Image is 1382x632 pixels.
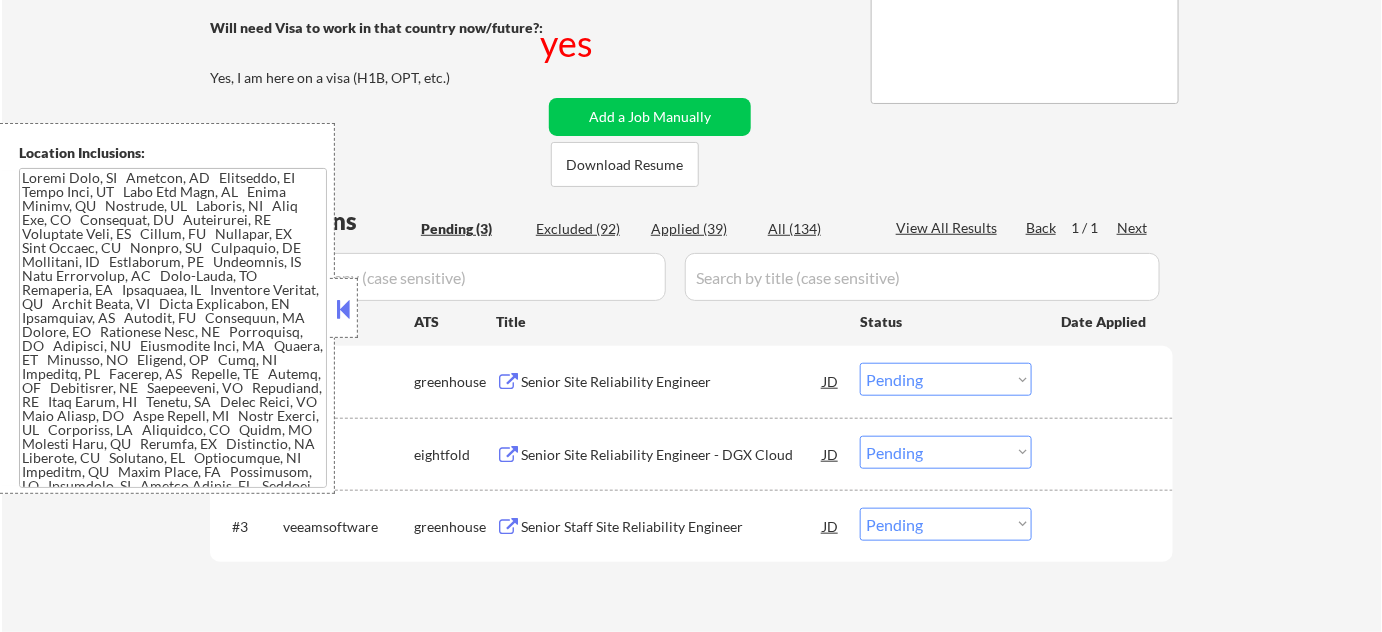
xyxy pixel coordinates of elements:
[496,312,841,332] div: Title
[283,517,414,537] div: veeamsoftware
[685,253,1160,301] input: Search by title (case sensitive)
[1071,218,1117,238] div: 1 / 1
[414,445,496,465] div: eightfold
[210,19,543,36] strong: Will need Visa to work in that country now/future?:
[540,18,597,68] div: yes
[232,517,267,537] div: #3
[651,219,751,239] div: Applied (39)
[551,142,699,187] button: Download Resume
[768,219,868,239] div: All (134)
[1061,312,1149,332] div: Date Applied
[521,445,823,465] div: Senior Site Reliability Engineer - DGX Cloud
[821,508,841,544] div: JD
[414,372,496,392] div: greenhouse
[1117,218,1149,238] div: Next
[19,143,327,163] div: Location Inclusions:
[421,219,521,239] div: Pending (3)
[549,98,751,136] button: Add a Job Manually
[821,436,841,472] div: JD
[536,219,636,239] div: Excluded (92)
[896,218,1003,238] div: View All Results
[860,303,1032,339] div: Status
[521,372,823,392] div: Senior Site Reliability Engineer
[1026,218,1058,238] div: Back
[821,363,841,399] div: JD
[521,517,823,537] div: Senior Staff Site Reliability Engineer
[216,253,666,301] input: Search by company (case sensitive)
[414,312,496,332] div: ATS
[414,517,496,537] div: greenhouse
[210,68,548,88] div: Yes, I am here on a visa (H1B, OPT, etc.)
